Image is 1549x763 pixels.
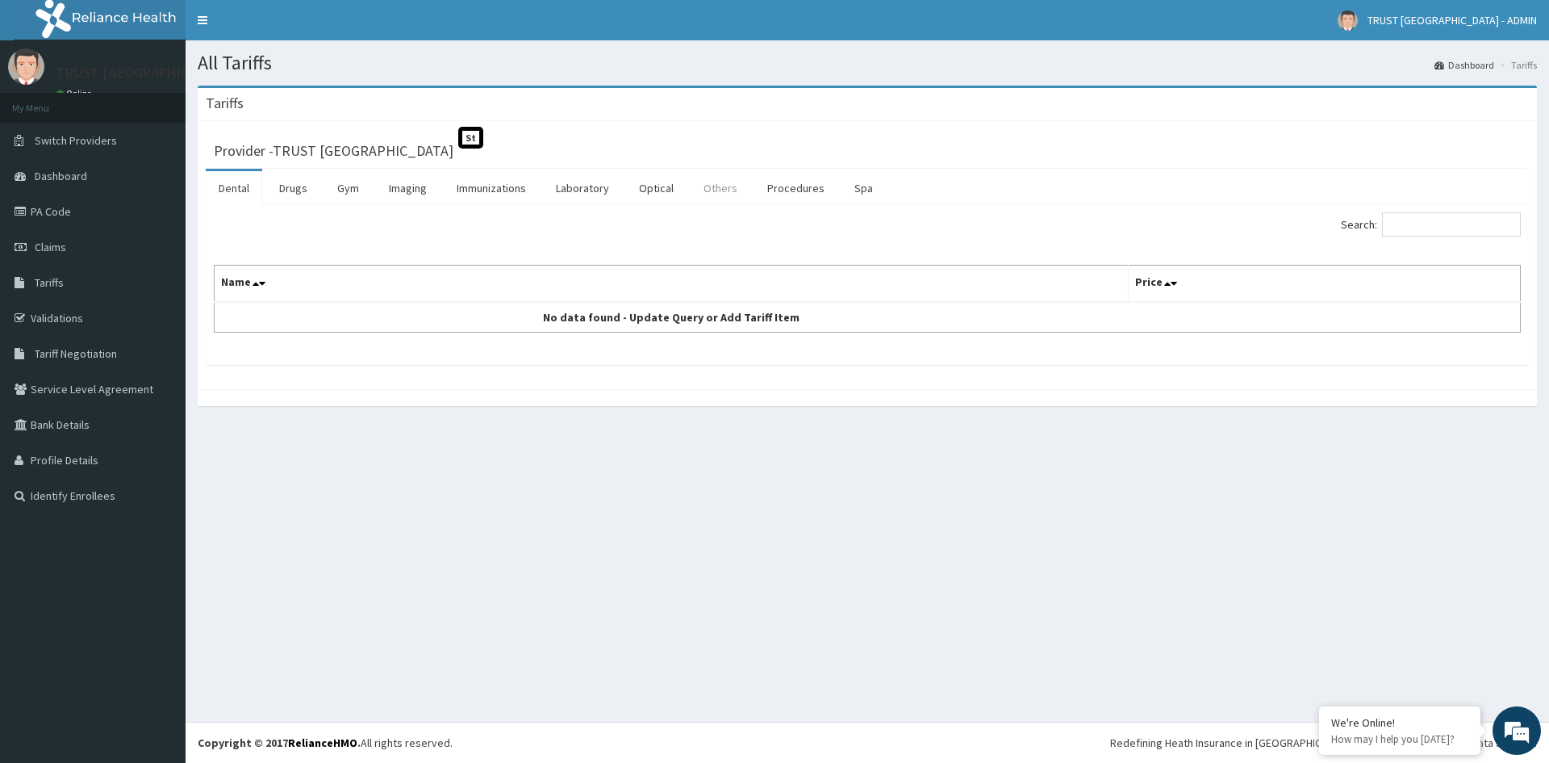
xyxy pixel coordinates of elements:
h3: Tariffs [206,96,244,111]
span: TRUST [GEOGRAPHIC_DATA] - ADMIN [1367,13,1537,27]
strong: Copyright © 2017 . [198,736,361,750]
a: Procedures [754,171,837,205]
p: TRUST [GEOGRAPHIC_DATA] - ADMIN [56,65,287,80]
span: Tariffs [35,275,64,290]
div: Redefining Heath Insurance in [GEOGRAPHIC_DATA] using Telemedicine and Data Science! [1110,735,1537,751]
span: Tariff Negotiation [35,346,117,361]
a: Online [56,88,95,99]
a: Dental [206,171,262,205]
a: Immunizations [444,171,539,205]
th: Name [215,266,1129,303]
a: Others [691,171,750,205]
a: Gym [324,171,372,205]
span: Claims [35,240,66,254]
span: Dashboard [35,169,87,183]
th: Price [1129,266,1521,303]
h3: Provider - TRUST [GEOGRAPHIC_DATA] [214,144,453,158]
p: How may I help you today? [1331,732,1468,746]
img: User Image [8,48,44,85]
a: RelianceHMO [288,736,357,750]
input: Search: [1382,212,1521,237]
li: Tariffs [1496,58,1537,72]
a: Drugs [266,171,320,205]
span: St [458,127,483,149]
a: Spa [841,171,886,205]
h1: All Tariffs [198,52,1537,73]
a: Laboratory [543,171,622,205]
footer: All rights reserved. [186,722,1549,763]
span: Switch Providers [35,133,117,148]
img: User Image [1338,10,1358,31]
a: Imaging [376,171,440,205]
div: We're Online! [1331,715,1468,730]
a: Optical [626,171,687,205]
label: Search: [1341,212,1521,237]
td: No data found - Update Query or Add Tariff Item [215,302,1129,333]
a: Dashboard [1434,58,1494,72]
